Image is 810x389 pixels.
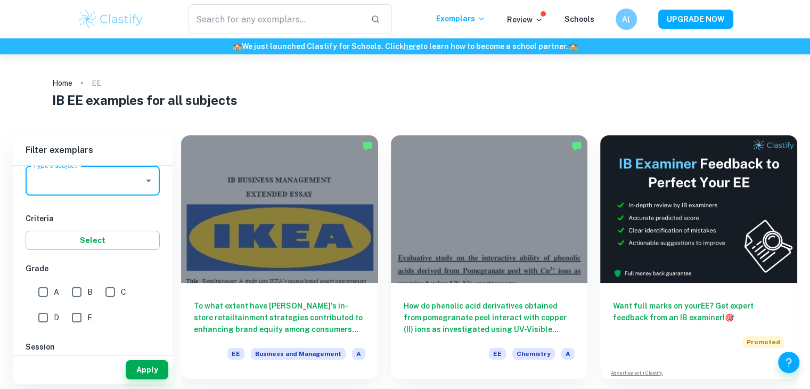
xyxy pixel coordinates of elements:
[13,135,173,165] h6: Filter exemplars
[87,312,92,323] span: E
[77,9,145,30] img: Clastify logo
[564,15,594,23] a: Schools
[126,360,168,379] button: Apply
[391,135,588,379] a: How do phenolic acid derivatives obtained from pomegranate peel interact with copper (II) ions as...
[658,10,733,29] button: UPGRADE NOW
[561,348,575,360] span: A
[189,4,363,34] input: Search for any exemplars...
[121,286,126,298] span: C
[352,348,365,360] span: A
[33,161,77,170] label: Type a subject
[512,348,555,360] span: Chemistry
[616,9,637,30] button: A(
[725,313,734,322] span: 🎯
[620,13,632,25] h6: A(
[2,40,808,52] h6: We just launched Clastify for Schools. Click to learn how to become a school partner.
[404,300,575,335] h6: How do phenolic acid derivatives obtained from pomegranate peel interact with copper (II) ions as...
[251,348,346,360] span: Business and Management
[26,231,160,250] button: Select
[52,91,758,110] h1: IB EE examples for all subjects
[26,263,160,274] h6: Grade
[54,312,59,323] span: D
[54,286,59,298] span: A
[404,42,420,51] a: here
[227,348,244,360] span: EE
[571,141,582,151] img: Marked
[87,286,93,298] span: B
[600,135,797,283] img: Thumbnail
[611,369,662,377] a: Advertise with Clastify
[141,173,156,188] button: Open
[194,300,365,335] h6: To what extent have [PERSON_NAME]'s in-store retailtainment strategies contributed to enhancing b...
[92,77,101,89] p: EE
[362,141,373,151] img: Marked
[778,352,799,373] button: Help and Feedback
[489,348,506,360] span: EE
[600,135,797,379] a: Want full marks on yourEE? Get expert feedback from an IB examiner!PromotedAdvertise with Clastify
[26,213,160,224] h6: Criteria
[507,14,543,26] p: Review
[52,76,72,91] a: Home
[613,300,784,323] h6: Want full marks on your EE ? Get expert feedback from an IB examiner!
[26,341,160,353] h6: Session
[436,13,486,25] p: Exemplars
[233,42,242,51] span: 🏫
[742,336,784,348] span: Promoted
[181,135,378,379] a: To what extent have [PERSON_NAME]'s in-store retailtainment strategies contributed to enhancing b...
[568,42,577,51] span: 🏫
